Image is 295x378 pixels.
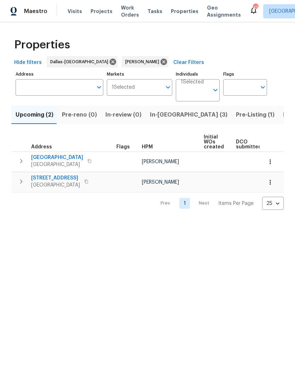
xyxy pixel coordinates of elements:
[105,110,141,120] span: In-review (0)
[181,79,204,85] span: 1 Selected
[210,85,220,95] button: Open
[14,58,42,67] span: Hide filters
[163,82,173,92] button: Open
[253,4,258,11] div: 43
[207,4,241,18] span: Geo Assignments
[31,182,80,189] span: [GEOGRAPHIC_DATA]
[14,41,70,48] span: Properties
[24,8,47,15] span: Maestro
[142,180,179,185] span: [PERSON_NAME]
[171,8,198,15] span: Properties
[62,110,97,120] span: Pre-reno (0)
[31,144,52,149] span: Address
[94,82,104,92] button: Open
[179,198,190,209] a: Goto page 1
[150,110,227,120] span: In-[GEOGRAPHIC_DATA] (3)
[236,140,261,149] span: DCO submitted
[68,8,82,15] span: Visits
[16,72,103,76] label: Address
[236,110,274,120] span: Pre-Listing (1)
[31,154,83,161] span: [GEOGRAPHIC_DATA]
[16,110,53,120] span: Upcoming (2)
[107,72,173,76] label: Markets
[218,200,254,207] p: Items Per Page
[47,56,117,67] div: Dallas-[GEOGRAPHIC_DATA]
[50,58,111,65] span: Dallas-[GEOGRAPHIC_DATA]
[173,58,204,67] span: Clear Filters
[31,161,83,168] span: [GEOGRAPHIC_DATA]
[121,4,139,18] span: Work Orders
[11,56,45,69] button: Hide filters
[125,58,162,65] span: [PERSON_NAME]
[154,197,284,210] nav: Pagination Navigation
[147,9,162,14] span: Tasks
[223,72,267,76] label: Flags
[262,194,284,213] div: 25
[204,135,224,149] span: Initial WOs created
[142,144,153,149] span: HPM
[142,159,179,164] span: [PERSON_NAME]
[91,8,112,15] span: Projects
[116,144,130,149] span: Flags
[31,175,80,182] span: [STREET_ADDRESS]
[170,56,207,69] button: Clear Filters
[112,84,135,90] span: 1 Selected
[258,82,268,92] button: Open
[122,56,168,67] div: [PERSON_NAME]
[176,72,220,76] label: Individuals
